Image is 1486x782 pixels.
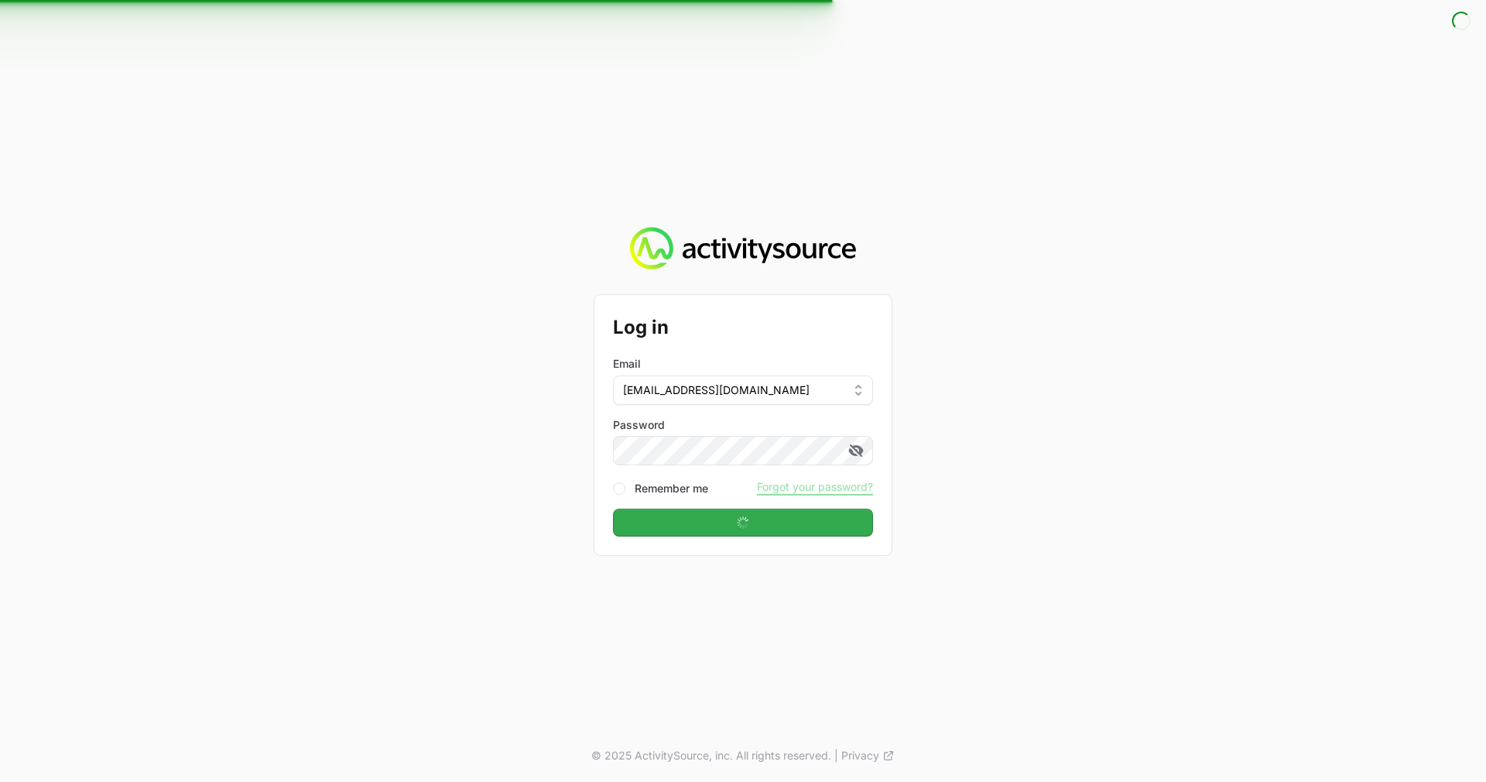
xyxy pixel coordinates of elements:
[613,314,873,341] h2: Log in
[591,748,831,763] p: © 2025 ActivitySource, inc. All rights reserved.
[613,356,641,372] label: Email
[630,227,855,270] img: Activity Source
[635,481,708,496] label: Remember me
[841,748,895,763] a: Privacy
[834,748,838,763] span: |
[613,417,873,433] label: Password
[613,376,873,405] button: [EMAIL_ADDRESS][DOMAIN_NAME]
[623,382,810,398] span: [EMAIL_ADDRESS][DOMAIN_NAME]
